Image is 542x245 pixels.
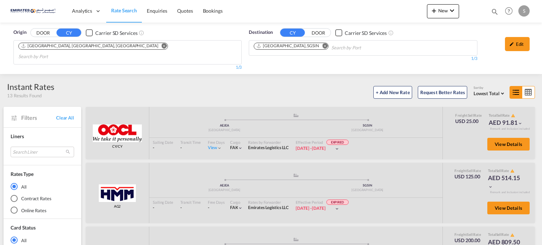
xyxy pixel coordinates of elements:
button: icon-alert [510,232,514,238]
div: - [180,205,201,211]
button: Remove [157,43,168,50]
md-icon: assets/icons/custom/ship-fill.svg [292,238,300,241]
div: Rates Type [11,171,34,178]
span: Sell [467,169,473,173]
div: Carrier SD Services [345,30,387,37]
md-checkbox: Checkbox No Ink [335,29,387,36]
md-icon: icon-plus 400-fg [430,6,438,15]
div: Free Days [208,140,225,145]
md-icon: icon-alert [511,114,515,118]
input: Search by Port [18,51,85,62]
div: - [180,145,201,151]
div: Freight Rate [455,113,482,118]
div: Instant Rates [7,81,54,92]
span: [DATE] - [DATE] [296,146,326,151]
div: Help [503,5,518,18]
span: Quotes [177,8,193,14]
span: Analytics [72,7,92,14]
div: 01 Jul 2024 - 15 Aug 2024 [296,146,326,152]
span: Liners [11,133,24,139]
div: Press delete to remove this chip. [256,43,320,49]
div: Remark and Inclusion included [485,127,535,131]
div: - [153,205,173,211]
md-icon: icon-chevron-down [335,146,339,151]
button: View Details [487,202,530,214]
div: Singapore, SGSIN [256,43,319,49]
div: - [208,205,209,211]
span: View Details [495,141,522,147]
span: Emirates Logistics LLC [248,145,289,150]
md-select: Select: Lowest Total [474,89,506,97]
md-icon: icon-table-large [522,86,535,98]
div: USD 200.00 [454,237,481,244]
div: Carrier SD Services [95,30,137,37]
md-icon: icon-magnify [491,8,499,16]
button: icon-alert [510,168,514,173]
md-radio-button: All [11,237,74,244]
span: CY/CY [112,144,122,149]
div: Cargo [230,140,243,145]
div: USD 125.00 [454,173,481,180]
div: [GEOGRAPHIC_DATA] [153,188,296,192]
md-icon: icon-alert [510,169,514,173]
div: Cargo [230,200,243,205]
span: Sell [468,113,474,117]
span: Help [503,5,515,17]
button: + Add New Rate [373,86,412,99]
div: Effective Period [296,140,349,146]
span: Rate Search [111,7,137,13]
span: Filters [21,114,56,122]
span: FAK [230,205,238,210]
div: Total Rate [489,113,522,118]
span: Lowest Total [474,91,500,96]
md-icon: icon-chevron-down [335,206,339,211]
img: c67187802a5a11ec94275b5db69a26e6.png [11,3,58,19]
md-checkbox: Checkbox No Ink [86,29,137,36]
button: CY [280,29,305,37]
div: SGSIN [296,183,439,188]
div: Effective Period [296,200,349,206]
md-chips-wrap: Chips container. Use arrow keys to select chips. [253,41,401,54]
div: icon-pencilEdit [505,37,530,51]
button: DOOR [306,29,331,37]
div: Press delete to remove this chip. [21,43,160,49]
md-icon: assets/icons/custom/ship-fill.svg [292,173,300,177]
span: Origin [13,29,26,36]
md-icon: Unchecked: Search for CY (Container Yard) services for all selected carriers.Checked : Search for... [139,30,144,36]
span: Sell [496,232,502,237]
md-icon: icon-chevron-down [448,6,456,15]
div: [GEOGRAPHIC_DATA] [296,128,439,133]
md-icon: icon-chevron-down [238,146,243,151]
button: CY [56,29,81,37]
span: View Details [495,205,522,211]
md-icon: Unchecked: Search for CY (Container Yard) services for all selected carriers.Checked : Search for... [388,30,394,36]
button: View Details [487,138,530,151]
div: S [518,5,530,17]
button: Remove [318,43,328,50]
span: Sell [467,232,473,237]
div: 1/3 [249,56,477,62]
div: Freight Rate [454,168,481,173]
div: Free Days [208,200,225,205]
div: Emirates Logistics LLC [248,205,289,211]
md-chips-wrap: Chips container. Use arrow keys to select chips. [17,41,238,62]
div: Rates by Forwarder [248,200,289,205]
span: EXPIRED [326,140,349,145]
button: DOOR [31,29,55,37]
div: Transit Time [180,140,201,145]
div: Total Rate [488,232,523,238]
span: [DATE] - [DATE] [296,206,326,211]
img: HMM [99,184,136,202]
div: AEJEA [153,123,296,128]
div: Sort by [474,86,506,90]
div: [GEOGRAPHIC_DATA] [296,188,439,192]
div: Sailing Date [153,140,173,145]
span: Sell [496,169,502,173]
div: [GEOGRAPHIC_DATA] [153,128,296,133]
div: Rates by Forwarder [248,140,289,145]
span: 13 Results Found [7,92,41,99]
div: Remark and Inclusion included [485,190,535,194]
div: Total Rate [488,168,523,174]
div: Viewicon-chevron-down [208,145,222,151]
md-radio-button: All [11,183,74,190]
